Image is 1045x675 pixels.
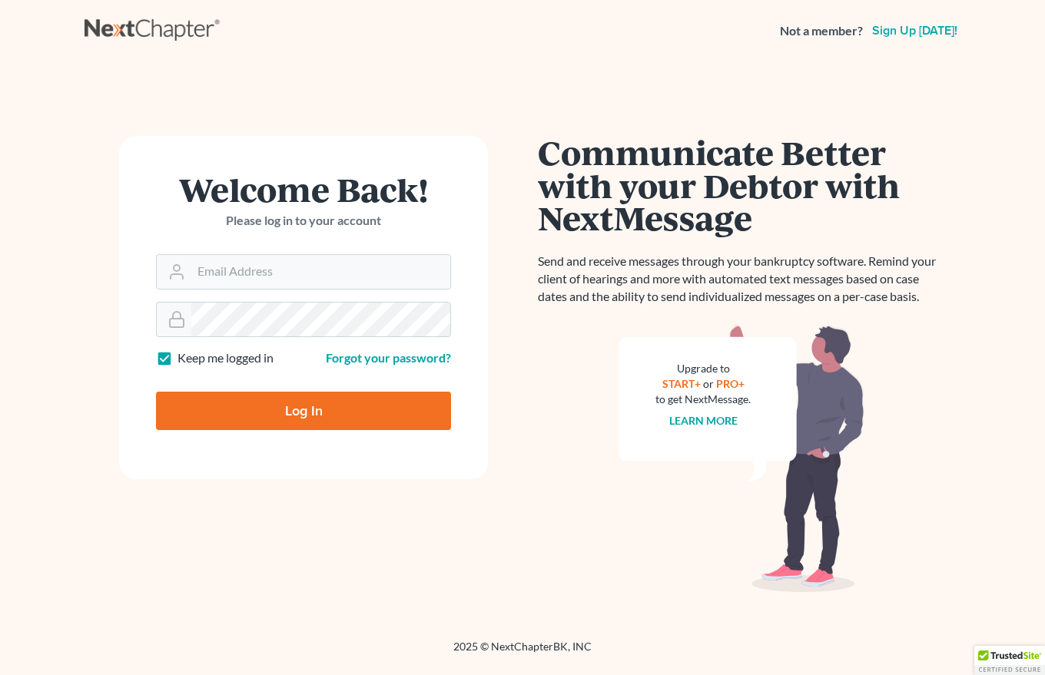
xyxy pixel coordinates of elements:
[156,173,451,206] h1: Welcome Back!
[177,349,274,367] label: Keep me logged in
[538,136,945,234] h1: Communicate Better with your Debtor with NextMessage
[655,361,751,376] div: Upgrade to
[85,639,960,667] div: 2025 © NextChapterBK, INC
[655,392,751,407] div: to get NextMessage.
[716,377,745,390] a: PRO+
[326,350,451,365] a: Forgot your password?
[619,324,864,593] img: nextmessage_bg-59042aed3d76b12b5cd301f8e5b87938c9018125f34e5fa2b7a6b67550977c72.svg
[538,253,945,306] p: Send and receive messages through your bankruptcy software. Remind your client of hearings and mo...
[156,392,451,430] input: Log In
[703,377,714,390] span: or
[669,414,738,427] a: Learn more
[869,25,960,37] a: Sign up [DATE]!
[974,646,1045,675] div: TrustedSite Certified
[191,255,450,289] input: Email Address
[780,22,863,40] strong: Not a member?
[662,377,701,390] a: START+
[156,212,451,230] p: Please log in to your account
